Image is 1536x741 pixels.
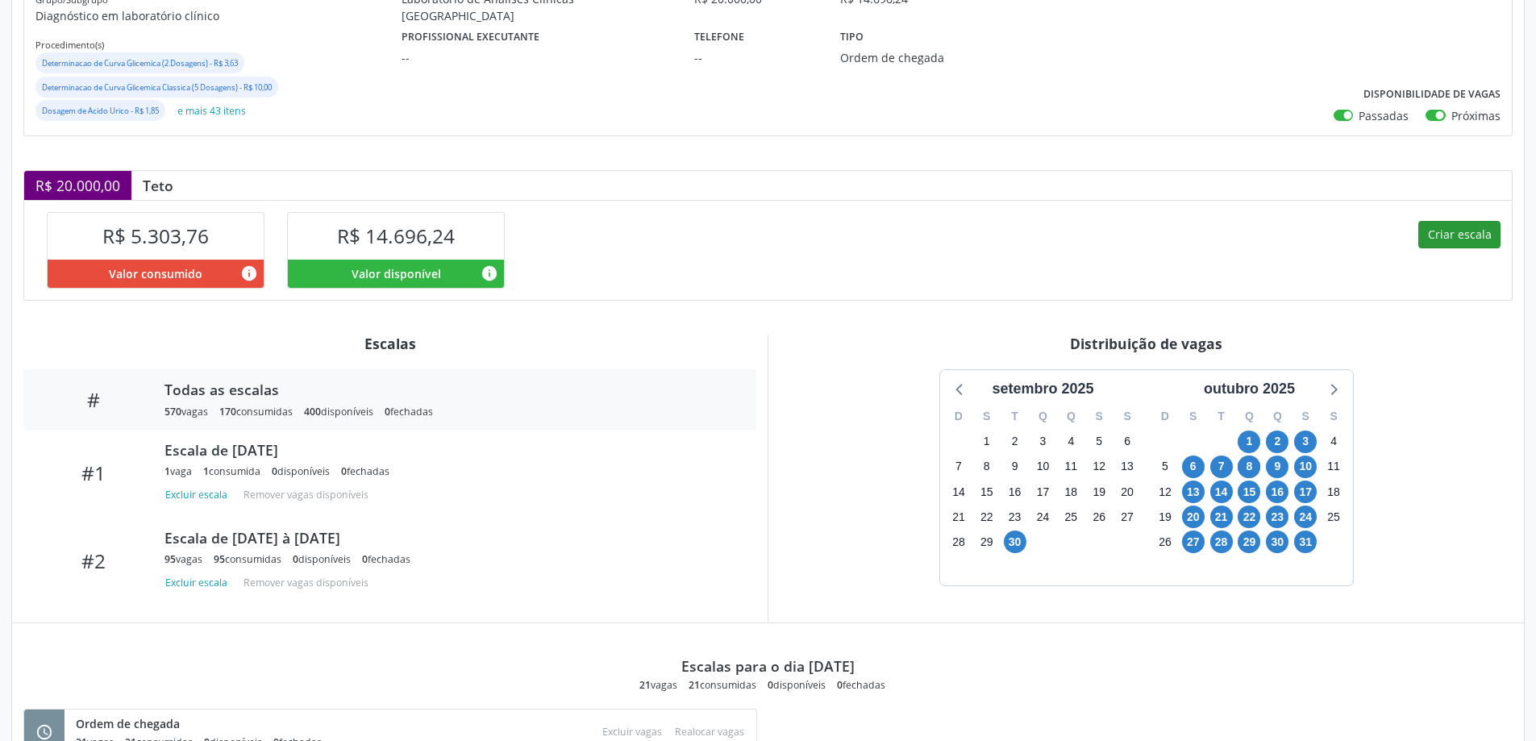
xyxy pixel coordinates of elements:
[164,381,734,398] div: Todas as escalas
[171,100,252,122] button: e mais 43 itens
[385,405,390,418] span: 0
[293,552,351,566] div: disponíveis
[1031,431,1054,453] span: quarta-feira, 3 de setembro de 2025
[639,678,677,692] div: vagas
[219,405,293,418] div: consumidas
[972,404,1001,429] div: S
[837,678,843,692] span: 0
[947,531,970,553] span: domingo, 28 de setembro de 2025
[1004,506,1026,528] span: terça-feira, 23 de setembro de 2025
[337,223,455,249] span: R$ 14.696,24
[780,335,1513,352] div: Distribuição de vagas
[768,678,773,692] span: 0
[947,481,970,503] span: domingo, 14 de setembro de 2025
[352,265,441,282] span: Valor disponível
[947,506,970,528] span: domingo, 21 de setembro de 2025
[1113,404,1142,429] div: S
[402,24,539,49] label: Profissional executante
[1029,404,1057,429] div: Q
[1197,378,1301,400] div: outubro 2025
[219,405,236,418] span: 170
[164,552,202,566] div: vagas
[985,378,1100,400] div: setembro 2025
[1451,107,1501,124] label: Próximas
[42,58,238,69] small: Determinacao de Curva Glicemica (2 Dosagens) - R$ 3,63
[681,657,855,675] div: Escalas para o dia [DATE]
[35,39,104,51] small: Procedimento(s)
[1057,404,1085,429] div: Q
[1294,506,1317,528] span: sexta-feira, 24 de outubro de 2025
[947,456,970,478] span: domingo, 7 de setembro de 2025
[164,572,234,593] button: Excluir escala
[24,171,131,200] div: R$ 20.000,00
[203,464,209,478] span: 1
[1238,531,1260,553] span: quarta-feira, 29 de outubro de 2025
[1322,456,1345,478] span: sábado, 11 de outubro de 2025
[1294,456,1317,478] span: sexta-feira, 10 de outubro de 2025
[689,678,700,692] span: 21
[362,552,368,566] span: 0
[976,481,998,503] span: segunda-feira, 15 de setembro de 2025
[976,456,998,478] span: segunda-feira, 8 de setembro de 2025
[1154,506,1176,528] span: domingo, 19 de outubro de 2025
[23,335,756,352] div: Escalas
[639,678,651,692] span: 21
[1238,431,1260,453] span: quarta-feira, 1 de outubro de 2025
[1207,404,1235,429] div: T
[1266,431,1288,453] span: quinta-feira, 2 de outubro de 2025
[35,723,53,741] i: schedule
[1292,404,1320,429] div: S
[1294,531,1317,553] span: sexta-feira, 31 de outubro de 2025
[1266,481,1288,503] span: quinta-feira, 16 de outubro de 2025
[131,177,185,194] div: Teto
[1001,404,1029,429] div: T
[1210,481,1233,503] span: terça-feira, 14 de outubro de 2025
[694,49,818,66] div: --
[1294,431,1317,453] span: sexta-feira, 3 de outubro de 2025
[272,464,277,478] span: 0
[945,404,973,429] div: D
[1266,531,1288,553] span: quinta-feira, 30 de outubro de 2025
[164,484,234,506] button: Excluir escala
[1418,221,1501,248] button: Criar escala
[1182,531,1205,553] span: segunda-feira, 27 de outubro de 2025
[1116,481,1138,503] span: sábado, 20 de setembro de 2025
[1235,404,1263,429] div: Q
[164,464,192,478] div: vaga
[1320,404,1348,429] div: S
[1004,431,1026,453] span: terça-feira, 2 de setembro de 2025
[240,264,258,282] i: Valor consumido por agendamentos feitos para este serviço
[1179,404,1207,429] div: S
[481,264,498,282] i: Valor disponível para agendamentos feitos para este serviço
[341,464,389,478] div: fechadas
[1004,456,1026,478] span: terça-feira, 9 de setembro de 2025
[1088,456,1110,478] span: sexta-feira, 12 de setembro de 2025
[214,552,281,566] div: consumidas
[1182,506,1205,528] span: segunda-feira, 20 de outubro de 2025
[203,464,260,478] div: consumida
[35,549,153,572] div: #2
[837,678,885,692] div: fechadas
[1154,456,1176,478] span: domingo, 5 de outubro de 2025
[214,552,225,566] span: 95
[1151,404,1180,429] div: D
[272,464,330,478] div: disponíveis
[1116,506,1138,528] span: sábado, 27 de setembro de 2025
[293,552,298,566] span: 0
[35,388,153,411] div: #
[689,678,756,692] div: consumidas
[402,49,672,66] div: --
[164,464,170,478] span: 1
[1322,481,1345,503] span: sábado, 18 de outubro de 2025
[1359,107,1409,124] label: Passadas
[1088,431,1110,453] span: sexta-feira, 5 de setembro de 2025
[1085,404,1113,429] div: S
[1004,481,1026,503] span: terça-feira, 16 de setembro de 2025
[35,7,402,24] p: Diagnóstico em laboratório clínico
[362,552,410,566] div: fechadas
[1154,481,1176,503] span: domingo, 12 de outubro de 2025
[1031,456,1054,478] span: quarta-feira, 10 de setembro de 2025
[1059,456,1082,478] span: quinta-feira, 11 de setembro de 2025
[1322,506,1345,528] span: sábado, 25 de outubro de 2025
[304,405,373,418] div: disponíveis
